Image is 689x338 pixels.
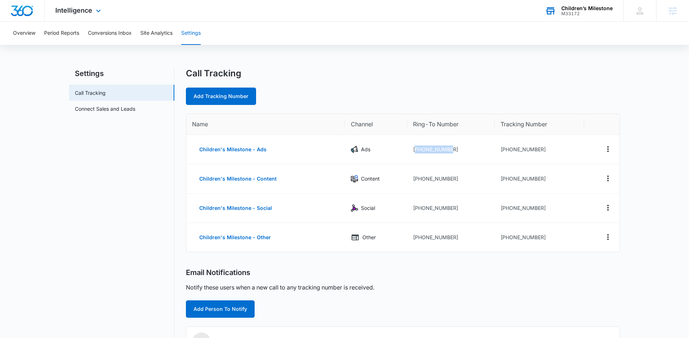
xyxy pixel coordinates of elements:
[407,135,495,164] td: [PHONE_NUMBER]
[186,114,345,135] th: Name
[561,5,613,11] div: account name
[602,173,614,184] button: Actions
[181,22,201,45] button: Settings
[345,114,407,135] th: Channel
[362,233,376,241] p: Other
[186,88,256,105] a: Add Tracking Number
[495,164,584,194] td: [PHONE_NUMBER]
[407,164,495,194] td: [PHONE_NUMBER]
[192,170,284,187] button: Children's Milestone - Content
[361,204,375,212] p: Social
[361,145,370,153] p: Ads
[13,22,35,45] button: Overview
[186,268,250,277] h2: Email Notifications
[186,300,255,318] button: Add Person To Notify
[361,175,380,183] p: Content
[407,194,495,223] td: [PHONE_NUMBER]
[602,231,614,243] button: Actions
[88,22,132,45] button: Conversions Inbox
[69,68,174,79] h2: Settings
[602,202,614,214] button: Actions
[351,204,358,212] img: Social
[44,22,79,45] button: Period Reports
[407,223,495,252] td: [PHONE_NUMBER]
[55,7,92,14] span: Intelligence
[561,11,613,16] div: account id
[407,114,495,135] th: Ring-To Number
[186,68,241,79] h1: Call Tracking
[75,89,106,97] a: Call Tracking
[186,283,374,292] p: Notify these users when a new call to any tracking number is received.
[351,175,358,182] img: Content
[495,223,584,252] td: [PHONE_NUMBER]
[75,105,135,113] a: Connect Sales and Leads
[495,114,584,135] th: Tracking Number
[602,143,614,155] button: Actions
[351,146,358,153] img: Ads
[192,229,278,246] button: Children's Milestone - Other
[192,141,274,158] button: Children's Milestone - Ads
[495,194,584,223] td: [PHONE_NUMBER]
[192,199,279,217] button: Children's Milestone - Social
[495,135,584,164] td: [PHONE_NUMBER]
[140,22,173,45] button: Site Analytics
